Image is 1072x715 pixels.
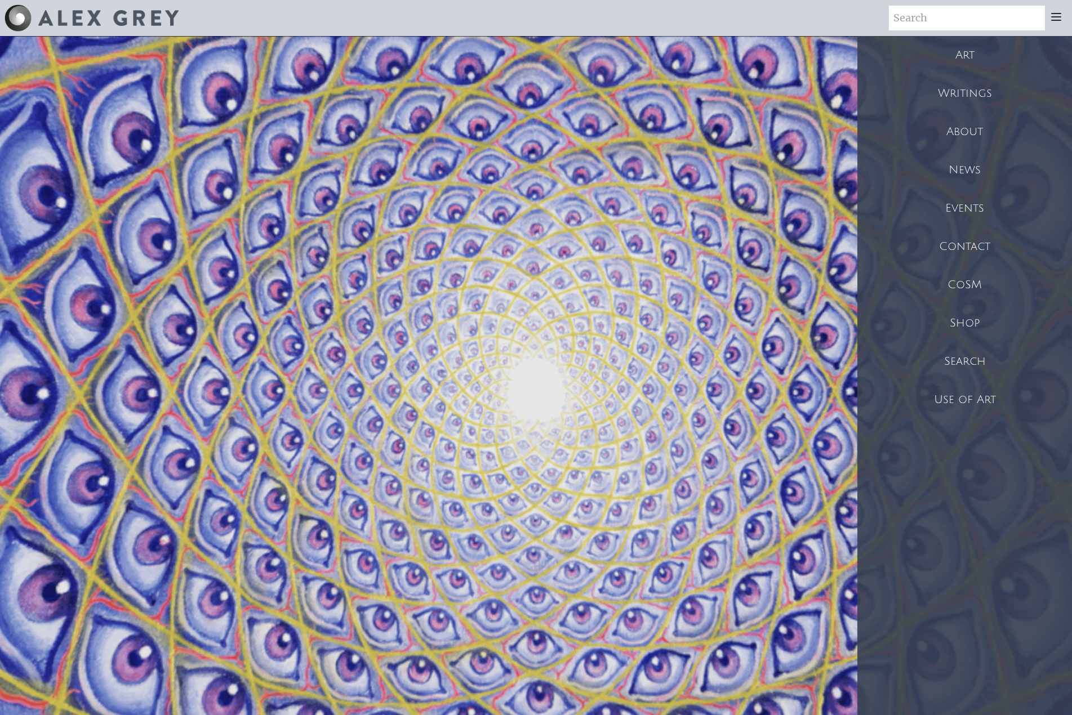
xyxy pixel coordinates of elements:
a: Writings [857,74,1072,113]
a: CoSM [857,266,1072,304]
a: Shop [857,304,1072,342]
a: About [857,113,1072,151]
a: Use of Art [857,381,1072,419]
a: Art [857,36,1072,74]
a: Search [857,342,1072,381]
input: Search [889,6,1045,30]
a: Contact [857,227,1072,266]
a: News [857,151,1072,189]
a: Events [857,189,1072,227]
